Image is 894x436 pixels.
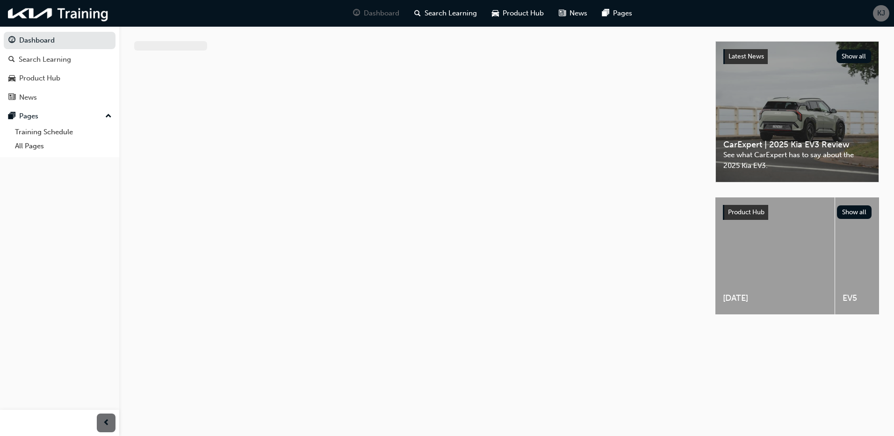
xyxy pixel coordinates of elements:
a: pages-iconPages [595,4,640,23]
a: [DATE] [715,197,835,314]
span: News [570,8,587,19]
span: pages-icon [602,7,609,19]
a: guage-iconDashboard [346,4,407,23]
span: See what CarExpert has to say about the 2025 Kia EV3. [723,150,871,171]
span: Dashboard [364,8,399,19]
span: Latest News [728,52,764,60]
span: pages-icon [8,112,15,121]
span: search-icon [8,56,15,64]
a: Latest NewsShow allCarExpert | 2025 Kia EV3 ReviewSee what CarExpert has to say about the 2025 Ki... [715,41,879,182]
a: car-iconProduct Hub [484,4,551,23]
span: Pages [613,8,632,19]
a: news-iconNews [551,4,595,23]
div: News [19,92,37,103]
span: Product Hub [728,208,764,216]
span: news-icon [8,94,15,102]
img: kia-training [5,4,112,23]
span: Search Learning [425,8,477,19]
span: Product Hub [503,8,544,19]
a: Dashboard [4,32,115,49]
span: guage-icon [353,7,360,19]
span: CarExpert | 2025 Kia EV3 Review [723,139,871,150]
div: Product Hub [19,73,60,84]
a: search-iconSearch Learning [407,4,484,23]
a: All Pages [11,139,115,153]
span: car-icon [492,7,499,19]
span: [DATE] [723,293,827,304]
button: Pages [4,108,115,125]
button: Show all [836,50,872,63]
span: prev-icon [103,417,110,429]
button: KJ [873,5,889,22]
span: KJ [877,8,885,19]
span: news-icon [559,7,566,19]
a: Product Hub [4,70,115,87]
a: News [4,89,115,106]
span: car-icon [8,74,15,83]
a: Product HubShow all [723,205,872,220]
span: up-icon [105,110,112,123]
span: guage-icon [8,36,15,45]
div: Pages [19,111,38,122]
a: Training Schedule [11,125,115,139]
a: Search Learning [4,51,115,68]
div: Search Learning [19,54,71,65]
a: Latest NewsShow all [723,49,871,64]
button: Show all [837,205,872,219]
button: DashboardSearch LearningProduct HubNews [4,30,115,108]
span: search-icon [414,7,421,19]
